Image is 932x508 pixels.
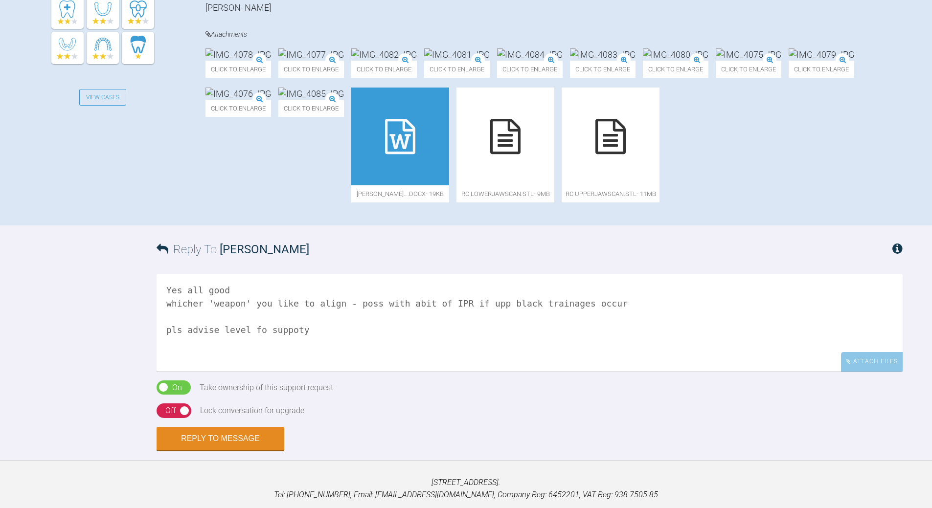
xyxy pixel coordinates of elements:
[643,48,708,61] img: IMG_4080.JPG
[157,240,309,259] h3: Reply To
[278,61,344,78] span: Click to enlarge
[351,185,449,202] span: [PERSON_NAME]….docx - 19KB
[205,100,271,117] span: Click to enlarge
[456,185,554,202] span: rc LowerJawScan.stl - 9MB
[562,185,659,202] span: rc UpperJawScan.stl - 11MB
[789,48,854,61] img: IMG_4079.JPG
[205,48,271,61] img: IMG_4078.JPG
[200,404,304,417] div: Lock conversation for upgrade
[424,48,490,61] img: IMG_4081.JPG
[570,48,636,61] img: IMG_4083.JPG
[157,427,284,450] button: Reply to Message
[643,61,708,78] span: Click to enlarge
[205,28,903,41] h4: Attachments
[424,61,490,78] span: Click to enlarge
[200,381,333,394] div: Take ownership of this support request
[789,61,854,78] span: Click to enlarge
[716,48,781,61] img: IMG_4075.JPG
[172,381,182,394] div: On
[497,48,563,61] img: IMG_4084.JPG
[157,274,903,372] textarea: Yes all good whicher 'weapon' you like to align - poss with abit of IPR if upp black trainages oc...
[278,88,344,100] img: IMG_4085.JPG
[79,89,126,106] a: View Cases
[205,88,271,100] img: IMG_4076.JPG
[351,48,417,61] img: IMG_4082.JPG
[278,48,344,61] img: IMG_4077.JPG
[278,100,344,117] span: Click to enlarge
[205,61,271,78] span: Click to enlarge
[841,352,903,371] div: Attach Files
[220,243,309,256] span: [PERSON_NAME]
[351,61,417,78] span: Click to enlarge
[165,404,176,417] div: Off
[497,61,563,78] span: Click to enlarge
[570,61,636,78] span: Click to enlarge
[16,476,916,501] p: [STREET_ADDRESS]. Tel: [PHONE_NUMBER], Email: [EMAIL_ADDRESS][DOMAIN_NAME], Company Reg: 6452201,...
[716,61,781,78] span: Click to enlarge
